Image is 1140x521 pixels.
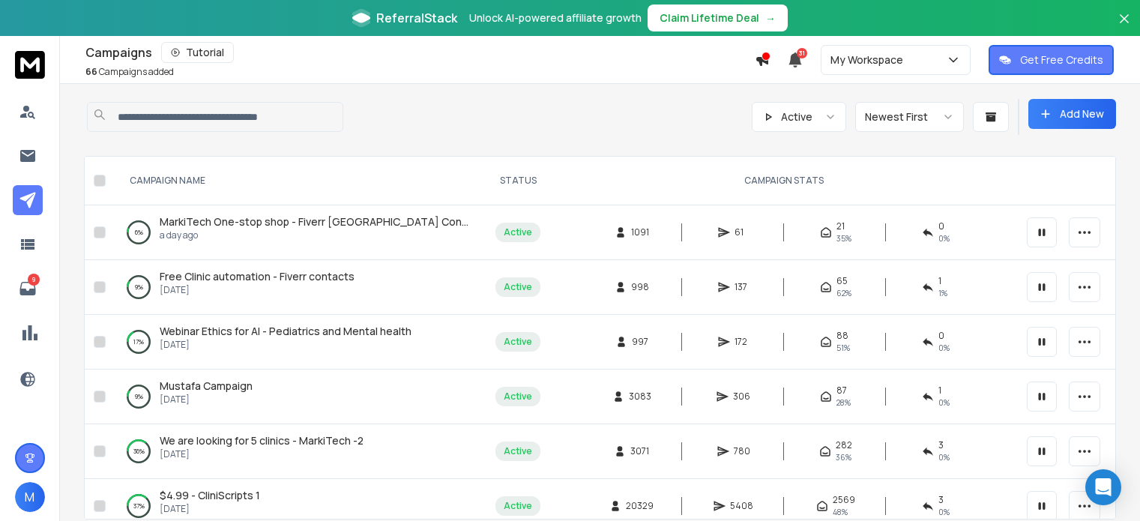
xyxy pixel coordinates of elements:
span: 306 [733,391,750,403]
span: → [765,10,776,25]
span: 1 % [938,287,947,299]
button: Tutorial [161,42,234,63]
button: M [15,482,45,512]
p: 36 % [133,444,145,459]
div: Active [504,281,532,293]
span: ReferralStack [376,9,457,27]
span: 36 % [836,451,851,463]
span: 0 [938,220,944,232]
p: [DATE] [160,503,260,515]
span: 3083 [629,391,651,403]
span: 137 [735,281,750,293]
p: 37 % [133,499,145,514]
span: 0 % [938,342,950,354]
p: Get Free Credits [1020,52,1103,67]
span: 1 [938,385,941,397]
div: Campaigns [85,42,755,63]
th: CAMPAIGN NAME [112,157,486,205]
p: 6 % [135,225,143,240]
span: 3071 [630,445,649,457]
th: STATUS [486,157,549,205]
div: Active [504,391,532,403]
p: Unlock AI-powered affiliate growth [469,10,642,25]
span: 66 [85,65,97,78]
a: MarkiTech One-stop shop - Fiverr [GEOGRAPHIC_DATA] Contacts 3 + [GEOGRAPHIC_DATA] [160,214,471,229]
p: 9 [28,274,40,286]
span: 3 [938,494,944,506]
span: 21 [836,220,845,232]
span: 0 % [938,451,950,463]
span: 0 % [938,397,950,409]
button: Add New [1028,99,1116,129]
span: 3 [938,439,944,451]
span: 172 [735,336,750,348]
div: Active [504,500,532,512]
span: 31 [797,48,807,58]
div: Active [504,336,532,348]
div: Open Intercom Messenger [1085,469,1121,505]
a: Webinar Ethics for AI - Pediatrics and Mental health [160,324,411,339]
a: Mustafa Campaign [160,379,253,394]
span: 87 [836,385,847,397]
a: We are looking for 5 clinics - MarkiTech -2 [160,433,364,448]
button: Claim Lifetime Deal→ [648,4,788,31]
span: 20329 [626,500,654,512]
td: 9%Free Clinic automation - Fiverr contacts[DATE] [112,260,486,315]
p: [DATE] [160,339,411,351]
span: 0 % [938,506,950,518]
p: [DATE] [160,448,364,460]
p: Active [781,109,812,124]
span: 62 % [836,287,851,299]
span: 998 [631,281,649,293]
th: CAMPAIGN STATS [549,157,1018,205]
td: 9%Mustafa Campaign[DATE] [112,370,486,424]
button: Close banner [1115,9,1134,45]
td: 6%MarkiTech One-stop shop - Fiverr [GEOGRAPHIC_DATA] Contacts 3 + [GEOGRAPHIC_DATA]a day ago [112,205,486,260]
p: [DATE] [160,284,355,296]
span: 61 [735,226,750,238]
button: Get Free Credits [989,45,1114,75]
span: 88 [836,330,848,342]
div: Active [504,445,532,457]
a: Free Clinic automation - Fiverr contacts [160,269,355,284]
span: 65 [836,275,848,287]
span: Free Clinic automation - Fiverr contacts [160,269,355,283]
td: 17%Webinar Ethics for AI - Pediatrics and Mental health[DATE] [112,315,486,370]
p: 9 % [135,280,143,295]
span: 2569 [833,494,855,506]
a: $4.99 - CliniScripts 1 [160,488,260,503]
span: 48 % [833,506,848,518]
span: $4.99 - CliniScripts 1 [160,488,260,502]
span: 0 [938,330,944,342]
p: Campaigns added [85,66,174,78]
span: 0 % [938,232,950,244]
span: 780 [734,445,750,457]
span: 1091 [631,226,649,238]
span: 51 % [836,342,850,354]
a: 9 [13,274,43,304]
span: 35 % [836,232,851,244]
span: 997 [632,336,648,348]
p: 17 % [133,334,144,349]
span: 28 % [836,397,851,409]
div: Active [504,226,532,238]
span: 5408 [730,500,753,512]
span: 282 [836,439,852,451]
span: MarkiTech One-stop shop - Fiverr [GEOGRAPHIC_DATA] Contacts 3 + [GEOGRAPHIC_DATA] [160,214,619,229]
p: 9 % [135,389,143,404]
p: a day ago [160,229,471,241]
td: 36%We are looking for 5 clinics - MarkiTech -2[DATE] [112,424,486,479]
span: Mustafa Campaign [160,379,253,393]
span: 1 [938,275,941,287]
p: My Workspace [830,52,909,67]
span: Webinar Ethics for AI - Pediatrics and Mental health [160,324,411,338]
button: Newest First [855,102,964,132]
p: [DATE] [160,394,253,406]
